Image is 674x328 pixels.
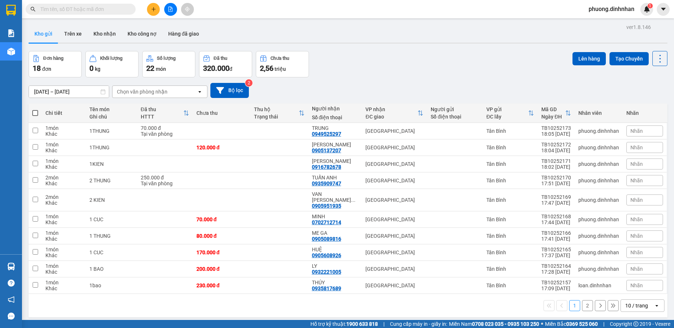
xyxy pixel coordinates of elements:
[89,161,133,167] div: 1KIEN
[45,230,82,236] div: 1 món
[141,131,189,137] div: Tại văn phòng
[541,147,571,153] div: 18:04 [DATE]
[486,216,534,222] div: Tân Bình
[541,219,571,225] div: 17:44 [DATE]
[312,269,341,275] div: 0932221005
[45,164,82,170] div: Khác
[256,51,309,77] button: Chưa thu2,56 triệu
[89,233,133,239] div: 1 THUNG
[486,266,534,272] div: Tân Bình
[141,175,189,181] div: 250.000 đ
[630,145,643,150] span: Nhãn
[626,110,663,116] div: Nhãn
[541,252,571,258] div: 17:37 [DATE]
[250,103,308,123] th: Toggle SortBy
[365,216,423,222] div: [GEOGRAPHIC_DATA]
[89,64,93,73] span: 0
[486,249,534,255] div: Tân Bình
[486,283,534,288] div: Tân Bình
[312,285,341,291] div: 0935817689
[58,25,88,43] button: Trên xe
[310,320,378,328] span: Hỗ trợ kỹ thuật:
[541,181,571,186] div: 17:51 [DATE]
[630,249,643,255] span: Nhãn
[486,197,534,203] div: Tân Bình
[626,23,651,31] div: ver 1.8.146
[8,313,15,320] span: message
[578,128,619,134] div: phuong.dinhnhan
[578,249,619,255] div: phuong.dinhnhan
[185,7,190,12] span: aim
[45,280,82,285] div: 1 món
[45,285,82,291] div: Khác
[541,106,565,112] div: Mã GD
[541,285,571,291] div: 17:09 [DATE]
[156,66,166,72] span: món
[141,114,183,120] div: HTTT
[486,106,528,112] div: VP gửi
[117,88,167,95] div: Chọn văn phòng nhận
[210,83,249,98] button: Bộ lọc
[312,230,358,236] div: ME GA
[45,175,82,181] div: 2 món
[630,197,643,203] span: Nhãn
[541,269,571,275] div: 17:28 [DATE]
[365,233,423,239] div: [GEOGRAPHIC_DATA]
[196,216,247,222] div: 70.000 đ
[578,110,619,116] div: Nhân viên
[29,86,109,98] input: Select a date range.
[270,56,289,61] div: Chưa thu
[583,4,640,14] span: phuong.dinhnhan
[89,178,133,183] div: 2 THUNG
[312,214,358,219] div: MINH
[8,280,15,287] span: question-circle
[312,219,341,225] div: 0702712714
[45,269,82,275] div: Khác
[630,216,643,222] span: Nhãn
[89,197,133,203] div: 2 KIEN
[33,64,41,73] span: 18
[45,110,82,116] div: Chi tiết
[151,7,156,12] span: plus
[541,236,571,242] div: 17:41 [DATE]
[196,283,247,288] div: 230.000 đ
[541,114,565,120] div: Ngày ĐH
[275,66,286,72] span: triệu
[630,283,643,288] span: Nhãn
[45,181,82,186] div: Khác
[541,247,571,252] div: TB10252165
[100,56,122,61] div: Khối lượng
[45,200,82,206] div: Khác
[312,164,341,170] div: 0916782678
[541,175,571,181] div: TB10252170
[486,233,534,239] div: Tân Bình
[157,56,176,61] div: Số lượng
[312,181,341,186] div: 0935909747
[541,280,571,285] div: TB10252157
[578,216,619,222] div: phuong.dinhnhan
[644,6,650,12] img: icon-new-feature
[312,114,358,120] div: Số điện thoại
[431,114,479,120] div: Số điện thoại
[312,247,358,252] div: HUỆ
[541,263,571,269] div: TB10252164
[89,249,133,255] div: 1 CUC
[383,320,384,328] span: |
[45,125,82,131] div: 1 món
[365,128,423,134] div: [GEOGRAPHIC_DATA]
[45,131,82,137] div: Khác
[541,230,571,236] div: TB10252166
[312,158,358,164] div: SONG THANH
[254,106,299,112] div: Thu hộ
[137,103,193,123] th: Toggle SortBy
[229,66,232,72] span: đ
[95,66,100,72] span: kg
[578,178,619,183] div: phuong.dinhnhan
[609,52,649,65] button: Tạo Chuyến
[6,5,16,16] img: logo-vxr
[40,5,127,13] input: Tìm tên, số ĐT hoặc mã đơn
[449,320,539,328] span: Miền Nam
[660,6,667,12] span: caret-down
[312,252,341,258] div: 0905608926
[541,322,543,325] span: ⚪️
